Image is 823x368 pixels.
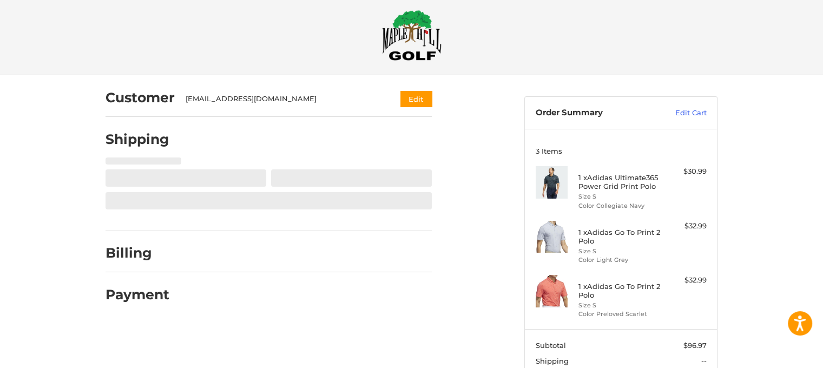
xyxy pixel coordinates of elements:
[578,247,661,256] li: Size S
[578,310,661,319] li: Color Preloved Scarlet
[106,131,169,148] h2: Shipping
[578,255,661,265] li: Color Light Grey
[382,10,442,61] img: Maple Hill Golf
[578,192,661,201] li: Size S
[701,357,707,365] span: --
[536,357,569,365] span: Shipping
[578,301,661,310] li: Size S
[664,275,707,286] div: $32.99
[578,173,661,191] h4: 1 x Adidas Ultimate365 Power Grid Print Polo
[106,286,169,303] h2: Payment
[683,341,707,350] span: $96.97
[400,91,432,107] button: Edit
[186,94,380,104] div: [EMAIL_ADDRESS][DOMAIN_NAME]
[106,245,169,261] h2: Billing
[536,341,566,350] span: Subtotal
[664,221,707,232] div: $32.99
[578,201,661,211] li: Color Collegiate Navy
[106,89,175,106] h2: Customer
[578,228,661,246] h4: 1 x Adidas Go To Print 2 Polo
[578,282,661,300] h4: 1 x Adidas Go To Print 2 Polo
[652,108,707,119] a: Edit Cart
[734,339,823,368] iframe: Google Customer Reviews
[536,108,652,119] h3: Order Summary
[664,166,707,177] div: $30.99
[536,147,707,155] h3: 3 Items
